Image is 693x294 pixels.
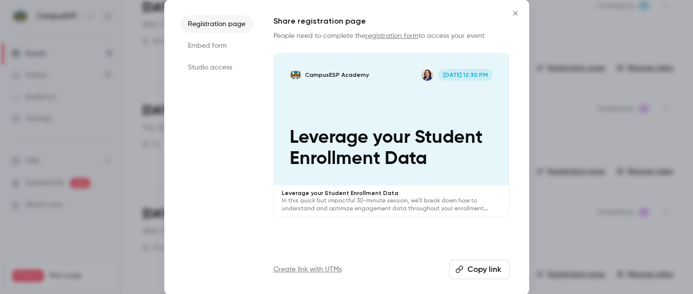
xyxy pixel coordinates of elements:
a: Leverage your Student Enrollment DataCampusESP AcademyKerri Meeks-Griffin[DATE] 12:30 PMLeverage ... [273,53,510,218]
a: registration form [365,33,419,39]
p: Leverage your Student Enrollment Data [282,189,501,197]
h1: Share registration page [273,15,510,27]
a: Create link with UTMs [273,264,342,274]
li: Registration page [180,15,254,33]
img: Kerri Meeks-Griffin [422,69,433,81]
button: Close [506,3,525,23]
p: Leverage your Student Enrollment Data [290,127,493,170]
p: CampusESP Academy [305,71,369,79]
p: In this quick but impactful 30-minute session, we’ll break down how to understand and optimize en... [282,197,501,213]
button: Copy link [449,260,510,279]
span: [DATE] 12:30 PM [438,69,493,81]
img: Leverage your Student Enrollment Data [290,69,301,81]
li: Studio access [180,59,254,76]
p: People need to complete the to access your event [273,31,510,41]
li: Embed form [180,37,254,55]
